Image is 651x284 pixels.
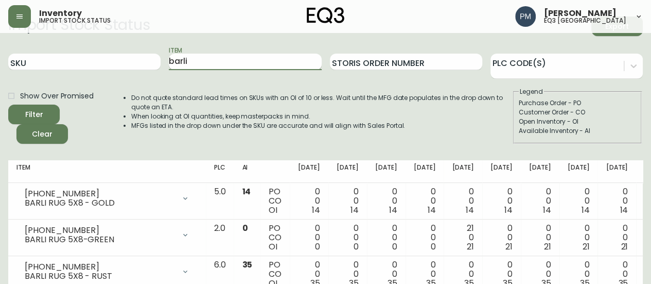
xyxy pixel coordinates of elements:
span: 14 [466,204,474,216]
div: 0 0 [568,224,590,252]
span: 14 [620,204,628,216]
th: [DATE] [444,160,482,183]
span: Inventory [39,9,82,18]
td: 2.0 [206,220,234,256]
h5: import stock status [39,18,111,24]
div: [PHONE_NUMBER]BARLI RUG 5X8 - GOLD [16,187,198,210]
th: Item [8,160,206,183]
div: Customer Order - CO [519,108,636,117]
span: 21 [505,241,513,253]
th: [DATE] [406,160,444,183]
button: Filter [8,105,60,124]
span: Clear [25,128,60,141]
div: PO CO [269,224,281,252]
div: 0 0 [490,224,513,252]
div: BARLI RUG 5X8-GREEN [25,235,175,244]
span: 14 [242,186,251,197]
span: 14 [350,204,359,216]
div: 0 0 [375,187,397,215]
span: 14 [427,204,435,216]
span: 0 [315,241,320,253]
li: When looking at OI quantities, keep masterpacks in mind. [131,112,512,121]
legend: Legend [519,87,544,96]
div: BARLI RUG 5X8 - GOLD [25,198,175,208]
span: 0 [242,222,248,234]
div: 0 0 [375,224,397,252]
div: 0 0 [298,187,320,215]
th: [DATE] [597,160,636,183]
span: 14 [581,204,589,216]
span: 14 [543,204,551,216]
li: MFGs listed in the drop down under the SKU are accurate and will align with Sales Portal. [131,121,512,130]
th: [DATE] [367,160,406,183]
span: [PERSON_NAME] [544,9,617,18]
img: logo [307,7,345,24]
div: 0 0 [568,187,590,215]
li: Do not quote standard lead times on SKUs with an OI of 10 or less. Wait until the MFG date popula... [131,93,512,112]
div: [PHONE_NUMBER] [25,262,175,272]
th: [DATE] [521,160,559,183]
span: 0 [430,241,435,253]
td: 5.0 [206,183,234,220]
div: 0 0 [606,224,628,252]
span: 0 [354,241,359,253]
th: [DATE] [559,160,598,183]
th: [DATE] [328,160,367,183]
div: 0 0 [337,224,359,252]
span: Show Over Promised [20,91,94,102]
span: OI [269,241,277,253]
div: 21 0 [452,224,474,252]
span: 0 [392,241,397,253]
th: PLC [206,160,234,183]
div: 0 0 [414,187,436,215]
img: 0a7c5790205149dfd4c0ba0a3a48f705 [515,6,536,27]
div: [PHONE_NUMBER]BARLI RUG 5X8 - RUST [16,260,198,283]
span: 21 [467,241,474,253]
div: BARLI RUG 5X8 - RUST [25,272,175,281]
div: 0 0 [529,224,551,252]
div: [PHONE_NUMBER] [25,226,175,235]
div: PO CO [269,187,281,215]
span: OI [269,204,277,216]
div: [PHONE_NUMBER]BARLI RUG 5X8-GREEN [16,224,198,246]
span: 21 [544,241,551,253]
span: 21 [621,241,628,253]
div: 0 0 [529,187,551,215]
div: 0 0 [337,187,359,215]
h5: eq3 [GEOGRAPHIC_DATA] [544,18,626,24]
span: 35 [242,259,252,271]
th: AI [234,160,260,183]
span: 21 [582,241,589,253]
span: 14 [389,204,397,216]
div: 0 0 [606,187,628,215]
div: 0 0 [452,187,474,215]
div: 0 0 [490,187,513,215]
div: Open Inventory - OI [519,117,636,126]
div: [PHONE_NUMBER] [25,189,175,198]
span: 14 [312,204,320,216]
div: Purchase Order - PO [519,98,636,108]
div: Filter [25,108,43,121]
button: Clear [16,124,68,144]
div: 0 0 [414,224,436,252]
th: [DATE] [290,160,328,183]
span: 14 [504,204,513,216]
div: 0 0 [298,224,320,252]
div: Available Inventory - AI [519,126,636,136]
th: [DATE] [482,160,521,183]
